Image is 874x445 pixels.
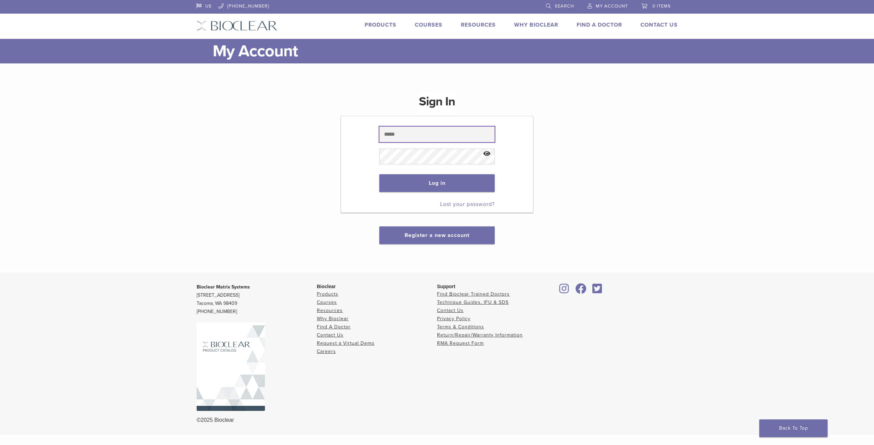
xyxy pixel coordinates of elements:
a: Return/Repair/Warranty Information [437,332,523,338]
a: Terms & Conditions [437,324,484,330]
a: Contact Us [437,308,464,313]
a: Products [317,291,338,297]
a: Resources [461,21,496,28]
a: Find A Doctor [317,324,351,330]
a: Why Bioclear [317,316,349,322]
a: Contact Us [640,21,678,28]
a: Technique Guides, IFU & SDS [437,299,509,305]
span: Search [555,3,574,9]
a: Products [365,21,396,28]
a: Bioclear [557,287,572,294]
button: Register a new account [379,226,495,244]
img: Bioclear [197,323,265,411]
h1: Sign In [419,93,455,115]
a: Find Bioclear Trained Doctors [437,291,510,297]
p: [STREET_ADDRESS] Tacoma, WA 98409 [PHONE_NUMBER] [197,283,317,316]
span: Support [437,284,455,289]
strong: Bioclear Matrix Systems [197,284,250,290]
span: 0 items [652,3,671,9]
h1: My Account [213,39,678,63]
button: Show password [480,145,494,163]
a: Why Bioclear [514,21,558,28]
a: Courses [415,21,442,28]
span: Bioclear [317,284,336,289]
a: Careers [317,348,336,354]
a: Courses [317,299,337,305]
a: Back To Top [759,419,828,437]
a: Register a new account [405,232,469,239]
img: Bioclear [196,21,277,31]
a: Bioclear [573,287,589,294]
a: Request a Virtual Demo [317,340,375,346]
a: RMA Request Form [437,340,484,346]
a: Privacy Policy [437,316,470,322]
a: Lost your password? [440,201,495,208]
a: Resources [317,308,343,313]
button: Log in [379,174,494,192]
a: Contact Us [317,332,343,338]
a: Bioclear [590,287,604,294]
a: Find A Doctor [577,21,622,28]
div: ©2025 Bioclear [197,416,677,424]
span: My Account [596,3,628,9]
